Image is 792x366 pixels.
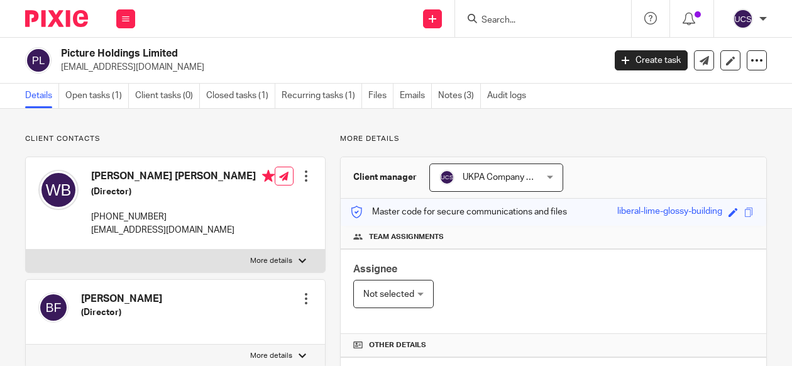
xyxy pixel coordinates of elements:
[617,205,722,219] div: liberal-lime-glossy-building
[91,211,275,223] p: [PHONE_NUMBER]
[369,340,426,350] span: Other details
[91,170,275,186] h4: [PERSON_NAME] [PERSON_NAME]
[91,186,275,198] h5: (Director)
[369,232,444,242] span: Team assignments
[81,292,162,306] h4: [PERSON_NAME]
[439,170,454,185] img: svg%3E
[135,84,200,108] a: Client tasks (0)
[250,351,292,361] p: More details
[61,47,489,60] h2: Picture Holdings Limited
[438,84,481,108] a: Notes (3)
[340,134,767,144] p: More details
[350,206,567,218] p: Master code for secure communications and files
[250,256,292,266] p: More details
[400,84,432,108] a: Emails
[91,224,275,236] p: [EMAIL_ADDRESS][DOMAIN_NAME]
[38,292,69,323] img: svg%3E
[25,134,326,144] p: Client contacts
[282,84,362,108] a: Recurring tasks (1)
[353,171,417,184] h3: Client manager
[25,10,88,27] img: Pixie
[38,170,79,210] img: svg%3E
[65,84,129,108] a: Open tasks (1)
[480,15,593,26] input: Search
[262,170,275,182] i: Primary
[733,9,753,29] img: svg%3E
[487,84,532,108] a: Audit logs
[368,84,393,108] a: Files
[353,264,397,274] span: Assignee
[25,84,59,108] a: Details
[81,306,162,319] h5: (Director)
[463,173,569,182] span: UKPA Company Secretarial
[206,84,275,108] a: Closed tasks (1)
[363,290,414,299] span: Not selected
[25,47,52,74] img: svg%3E
[61,61,596,74] p: [EMAIL_ADDRESS][DOMAIN_NAME]
[615,50,688,70] a: Create task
